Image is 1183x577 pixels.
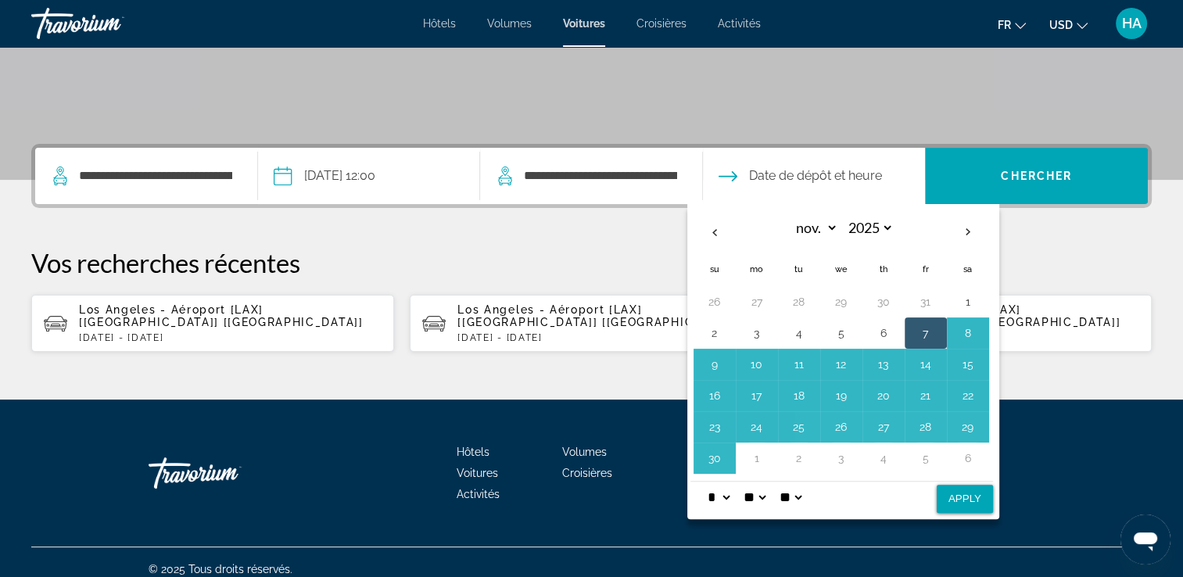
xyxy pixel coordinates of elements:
[457,303,742,328] span: Los Angeles - Aéroport [LAX] [[GEOGRAPHIC_DATA]] [[GEOGRAPHIC_DATA]]
[955,291,980,313] button: Jour 1
[744,385,769,407] button: Jour 17
[562,467,612,479] a: Croisières
[636,17,686,30] a: Croisières
[718,17,761,30] a: Activités
[913,385,938,407] button: Jour 21
[829,291,854,313] button: Jour 29
[704,482,733,513] select: Sélectionnez l’heure
[79,332,382,343] p: [DATE] - [DATE]
[457,488,500,500] a: Activités
[913,416,938,438] button: Jour 31
[31,247,1152,278] p: Vos recherches récentes
[35,148,1148,204] div: Widget de recherche
[955,447,980,469] button: Jour 6
[522,164,679,188] input: Rechercher le lieu de dépôt
[410,294,773,353] button: Los Angeles - Aéroport [LAX] [[GEOGRAPHIC_DATA]] [[GEOGRAPHIC_DATA]][DATE] - [DATE]
[274,148,375,204] button: Date de prise en charge : 26 oct. 2025 12:00
[829,385,854,407] button: Jour 19
[1001,170,1072,182] span: Chercher
[955,353,980,375] button: Jour 15
[913,291,938,313] button: Jour 31
[702,447,727,469] button: Jour 30
[871,291,896,313] button: Jour 30
[702,322,727,344] button: Jour 2
[77,164,234,188] input: Rechercher le lieu de prise en charge
[1049,19,1073,31] span: USD
[702,416,727,438] button: Jour 23
[744,353,769,375] button: Jour 10
[457,467,498,479] a: Voitures
[998,13,1026,36] button: Changer la langue
[829,322,854,344] button: Jour 5
[79,303,364,328] span: Los Angeles - Aéroport [LAX] [[GEOGRAPHIC_DATA]] [[GEOGRAPHIC_DATA]]
[829,416,854,438] button: Jour 29
[31,3,188,44] a: Travorium
[955,385,980,407] button: Jour 22
[871,447,896,469] button: Jour 4
[843,214,894,242] select: Select year
[744,416,769,438] button: Jour 27
[937,485,993,513] button: Apply
[1120,514,1170,564] iframe: Bouton de lancement de la fenêtre de messagerie
[702,353,727,375] button: Jour 9
[787,447,812,469] button: Jour 2
[562,446,607,458] a: Volumes
[694,214,736,250] button: Le mois précédent
[776,482,805,513] select: Select AM/PM
[719,148,882,204] button: Ouvrir le sélecteur de date et d’heure de restitution
[1111,7,1152,40] button: Menu utilisateur
[740,482,769,513] select: Select minute
[457,332,760,343] p: [DATE] - [DATE]
[457,446,489,458] a: Hôtels
[829,353,854,375] button: Jour 12
[787,322,812,344] button: Jour 4
[149,450,305,496] a: Rentre chez toi
[955,416,980,438] button: Jour 29
[423,17,456,30] a: Hôtels
[744,447,769,469] button: Jour 1
[947,214,989,250] button: Next month
[694,214,989,474] table: Left calendar grid
[744,322,769,344] button: Jour 3
[487,17,532,30] a: Volumes
[702,291,727,313] button: Jour 26
[871,353,896,375] button: Jour 13
[1049,13,1088,36] button: Changer de devise
[1122,16,1142,31] span: HA
[149,563,292,575] span: © 2025 Tous droits réservés.
[829,447,854,469] button: Jour 3
[913,447,938,469] button: Jour 5
[998,19,1011,31] span: Fr
[787,353,812,375] button: Jour 11
[31,294,394,353] button: Los Angeles - Aéroport [LAX] [[GEOGRAPHIC_DATA]] [[GEOGRAPHIC_DATA]][DATE] - [DATE]
[913,322,938,344] button: Jour 7
[925,148,1148,204] button: Rechercher
[702,385,727,407] button: Jour 16
[563,17,605,30] a: Voitures
[787,416,812,438] button: Jour 28
[787,385,812,407] button: Jour 18
[871,385,896,407] button: Jour 20
[913,353,938,375] button: Jour 14
[787,214,838,242] select: Select month
[955,322,980,344] button: Jour 8
[787,291,812,313] button: Jour 28
[871,322,896,344] button: Jour 6
[871,416,896,438] button: Jour 30
[744,291,769,313] button: Jour 27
